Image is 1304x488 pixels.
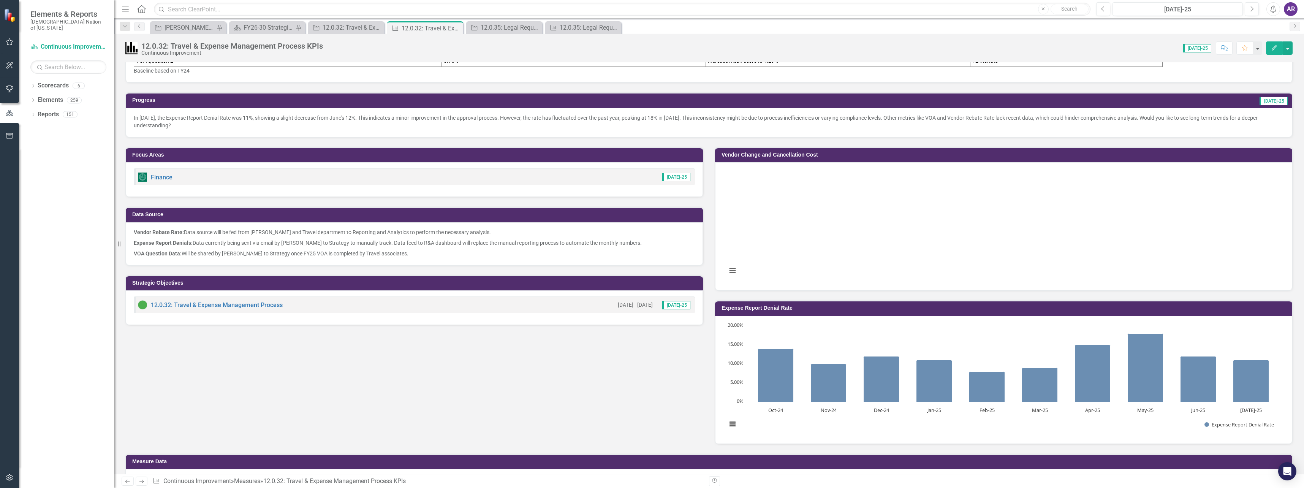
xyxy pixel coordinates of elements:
path: May-25, 18. Expense Report Denial Rate . [1128,333,1163,402]
text: Nov-24 [821,407,837,414]
button: View chart menu, Chart [727,265,738,276]
div: [PERSON_NAME] SO's [165,23,215,32]
img: CI Action Plan Approved/In Progress [138,300,147,309]
a: Continuous Improvement [30,43,106,51]
div: 151 [63,111,78,118]
text: Mar-25 [1032,407,1048,414]
span: [DATE]-25 [662,173,690,181]
text: Oct-24 [768,407,783,414]
svg: Interactive chart [723,168,1281,282]
div: 12.0.32: Travel & Expense Management Process KPIs [263,477,406,485]
div: Continuous Improvement [141,50,323,56]
h3: Data Source [132,212,699,217]
img: Performance Management [125,42,138,54]
text: 20.00% [728,322,744,328]
div: Chart. Highcharts interactive chart. [723,168,1284,282]
p: Will be shared by [PERSON_NAME] to Strategy once FY25 VOA is completed by Travel associates. [134,248,695,257]
h3: Focus Areas [132,152,699,158]
path: Nov-24, 10. Expense Report Denial Rate . [811,364,847,402]
div: FY26-30 Strategic Plan [244,23,294,32]
a: Measures [234,477,260,485]
path: Mar-25, 9. Expense Report Denial Rate . [1022,368,1058,402]
text: May-25 [1137,407,1154,414]
p: Data source will be fed from [PERSON_NAME] and Travel department to Reporting and Analytics to pe... [134,228,695,238]
span: [DATE]-25 [1183,44,1211,52]
h3: Strategic Objectives [132,280,699,286]
a: Reports [38,110,59,119]
text: Jan-25 [927,407,941,414]
button: AR [1284,2,1298,16]
path: Apr-25, 15. Expense Report Denial Rate . [1075,345,1111,402]
path: Jan-25, 11. Expense Report Denial Rate . [916,360,952,402]
text: 0% [737,398,744,404]
input: Search Below... [30,60,106,74]
a: [PERSON_NAME] SO's [152,23,215,32]
div: 6 [73,82,85,89]
text: Apr-25 [1085,407,1100,414]
text: Dec-24 [874,407,889,414]
button: Show Expense Report Denial Rate [1204,421,1274,428]
path: Jul-25, 11. Expense Report Denial Rate . [1233,360,1269,402]
a: Continuous Improvement [163,477,231,485]
svg: Interactive chart [723,322,1281,436]
img: ClearPoint Strategy [4,9,17,22]
text: 15.00% [728,341,744,347]
input: Search ClearPoint... [154,3,1090,16]
div: 12.0.35: Legal Request Intake Process [560,23,619,32]
div: 12.0.32: Travel & Expense Management Process [323,23,382,32]
path: Oct-24, 14. Expense Report Denial Rate . [758,349,794,402]
path: Jun-25, 12. Expense Report Denial Rate . [1181,356,1216,402]
p: Data currently being sent via email by [PERSON_NAME] to Strategy to manually track. Data feed to ... [134,238,695,248]
h3: Vendor Change and Cancellation Cost [722,152,1288,158]
div: 259 [67,97,82,103]
strong: Vendor Rebate Rate: [134,229,184,235]
a: 12.0.32: Travel & Expense Management Process [151,301,283,309]
a: 12.0.32: Travel & Expense Management Process [310,23,382,32]
a: FY26-30 Strategic Plan [231,23,294,32]
span: [DATE]-25 [662,301,690,309]
div: 12.0.32: Travel & Expense Management Process KPIs [402,24,461,33]
text: Feb-25 [980,407,995,414]
path: Dec-24, 12. Expense Report Denial Rate . [864,356,899,402]
a: Scorecards [38,81,69,90]
div: » » [152,477,703,486]
text: [DATE]-25 [1240,407,1262,414]
text: Jun-25 [1190,407,1205,414]
span: [DATE]-25 [1260,97,1288,105]
p: Baseline based on FY24 [134,67,1284,74]
path: Feb-25, 8. Expense Report Denial Rate . [969,371,1005,402]
a: Finance [151,174,172,181]
h3: Expense Report Denial Rate [722,305,1288,311]
div: Chart. Highcharts interactive chart. [723,322,1284,436]
span: Elements & Reports [30,10,106,19]
small: [DEMOGRAPHIC_DATA] Nation of [US_STATE] [30,19,106,31]
img: Report [138,173,147,182]
small: [DATE] - [DATE] [618,301,653,309]
h3: Measure Data [132,459,1288,464]
span: Search [1061,6,1078,12]
a: 12.0.35: Legal Request Intake Process [468,23,540,32]
div: Open Intercom Messenger [1278,462,1296,480]
div: 12.0.32: Travel & Expense Management Process KPIs [141,42,323,50]
p: In [DATE], the Expense Report Denial Rate was 11%, showing a slight decrease from June's 12%. Thi... [134,114,1284,129]
button: View chart menu, Chart [727,419,738,429]
h3: Progress [132,97,646,103]
div: [DATE]-25 [1115,5,1240,14]
strong: VOA Question Data: [134,250,182,257]
text: 5.00% [730,379,744,385]
button: [DATE]-25 [1113,2,1243,16]
a: 12.0.35: Legal Request Intake Process [547,23,619,32]
text: 10.00% [728,360,744,366]
div: 12.0.35: Legal Request Intake Process [481,23,540,32]
button: Search [1051,4,1089,14]
strong: Expense Report Denials: [134,240,193,246]
a: Elements [38,96,63,105]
